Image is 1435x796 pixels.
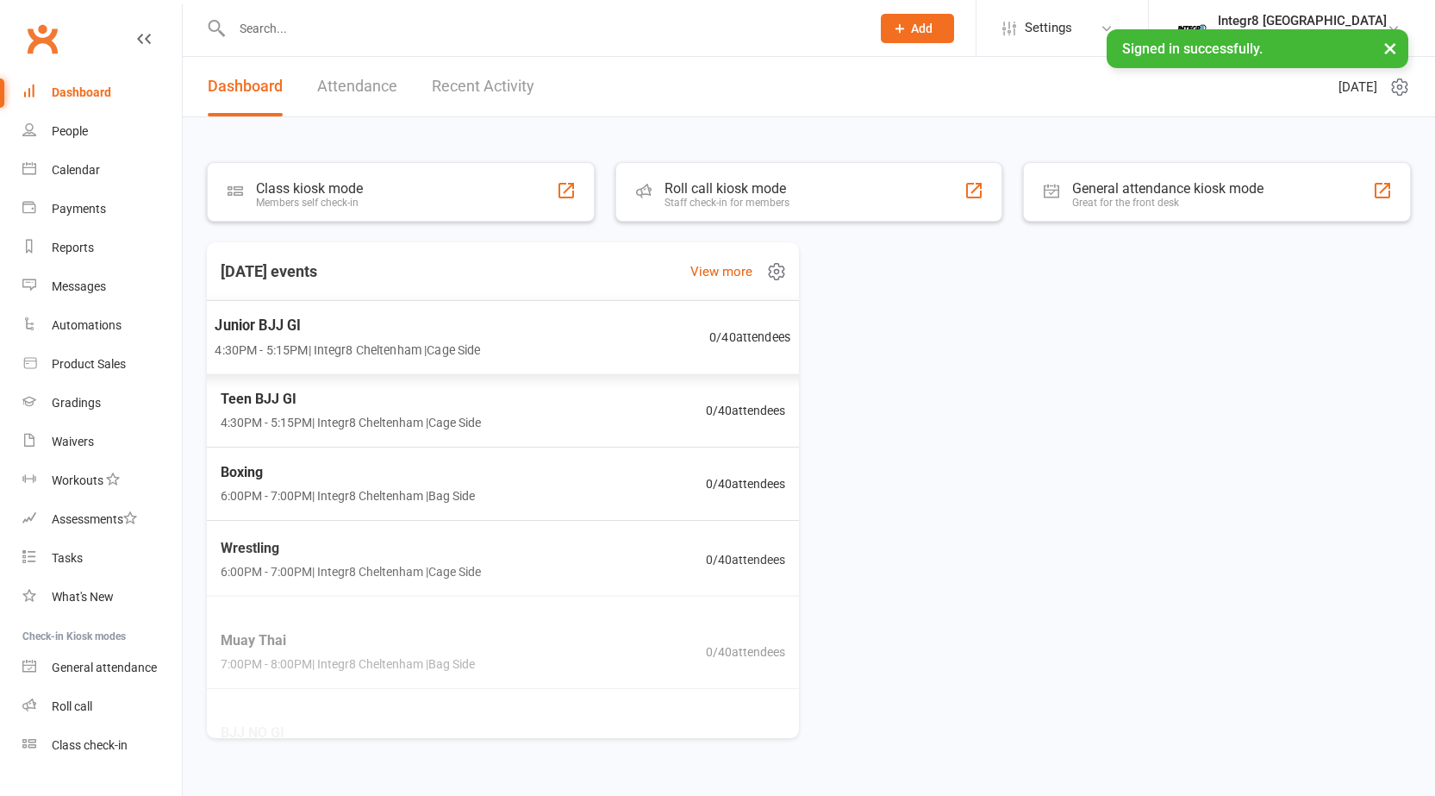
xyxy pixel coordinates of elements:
[706,474,785,493] span: 0 / 40 attendees
[22,190,182,229] a: Payments
[22,267,182,306] a: Messages
[432,57,534,116] a: Recent Activity
[52,85,111,99] div: Dashboard
[52,590,114,604] div: What's New
[706,549,785,568] span: 0 / 40 attendees
[256,197,363,209] div: Members self check-in
[227,16,858,41] input: Search...
[221,486,475,505] span: 6:00PM - 7:00PM | Integr8 Cheltenham | Bag Side
[22,726,182,765] a: Class kiosk mode
[221,722,481,744] span: BJJ NO GI
[52,699,92,713] div: Roll call
[881,14,954,43] button: Add
[52,357,126,371] div: Product Sales
[52,551,83,565] div: Tasks
[221,388,481,411] span: Teen BJJ GI
[22,112,182,151] a: People
[709,327,790,347] span: 0 / 40 attendees
[1072,197,1263,209] div: Great for the front desk
[1218,28,1387,44] div: Integr8 [GEOGRAPHIC_DATA]
[21,17,64,60] a: Clubworx
[911,22,933,35] span: Add
[706,642,785,661] span: 0 / 40 attendees
[221,655,475,674] span: 7:00PM - 8:00PM | Integr8 Cheltenham | Bag Side
[221,537,481,560] span: Wrestling
[207,256,331,287] h3: [DATE] events
[221,562,481,581] span: 6:00PM - 7:00PM | Integr8 Cheltenham | Cage Side
[22,306,182,345] a: Automations
[706,401,785,420] span: 0 / 40 attendees
[208,57,283,116] a: Dashboard
[22,578,182,617] a: What's New
[52,163,100,177] div: Calendar
[52,202,106,216] div: Payments
[22,384,182,423] a: Gradings
[22,539,182,578] a: Tasks
[22,461,182,500] a: Workouts
[1072,180,1263,197] div: General attendance kiosk mode
[52,124,88,138] div: People
[52,512,137,526] div: Assessments
[22,687,182,726] a: Roll call
[22,423,182,461] a: Waivers
[52,396,101,410] div: Gradings
[52,318,122,332] div: Automations
[706,735,785,754] span: 0 / 40 attendees
[22,345,182,384] a: Product Sales
[664,180,789,197] div: Roll call kiosk mode
[215,340,480,360] span: 4:30PM - 5:15PM | Integr8 Cheltenham | Cage Side
[22,73,182,112] a: Dashboard
[22,500,182,539] a: Assessments
[1175,11,1209,46] img: thumb_image1744271085.png
[1375,29,1406,66] button: ×
[52,435,94,448] div: Waivers
[52,279,106,293] div: Messages
[256,180,363,197] div: Class kiosk mode
[22,649,182,687] a: General attendance kiosk mode
[1025,9,1072,47] span: Settings
[1338,77,1377,97] span: [DATE]
[52,661,157,674] div: General attendance
[221,413,481,432] span: 4:30PM - 5:15PM | Integr8 Cheltenham | Cage Side
[221,461,475,484] span: Boxing
[215,314,480,336] span: Junior BJJ GI
[52,241,94,254] div: Reports
[664,197,789,209] div: Staff check-in for members
[221,630,475,652] span: Muay Thai
[22,229,182,267] a: Reports
[52,473,103,487] div: Workouts
[22,151,182,190] a: Calendar
[1218,13,1387,28] div: Integr8 [GEOGRAPHIC_DATA]
[690,261,752,282] a: View more
[52,738,128,752] div: Class check-in
[317,57,397,116] a: Attendance
[1122,41,1263,57] span: Signed in successfully.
